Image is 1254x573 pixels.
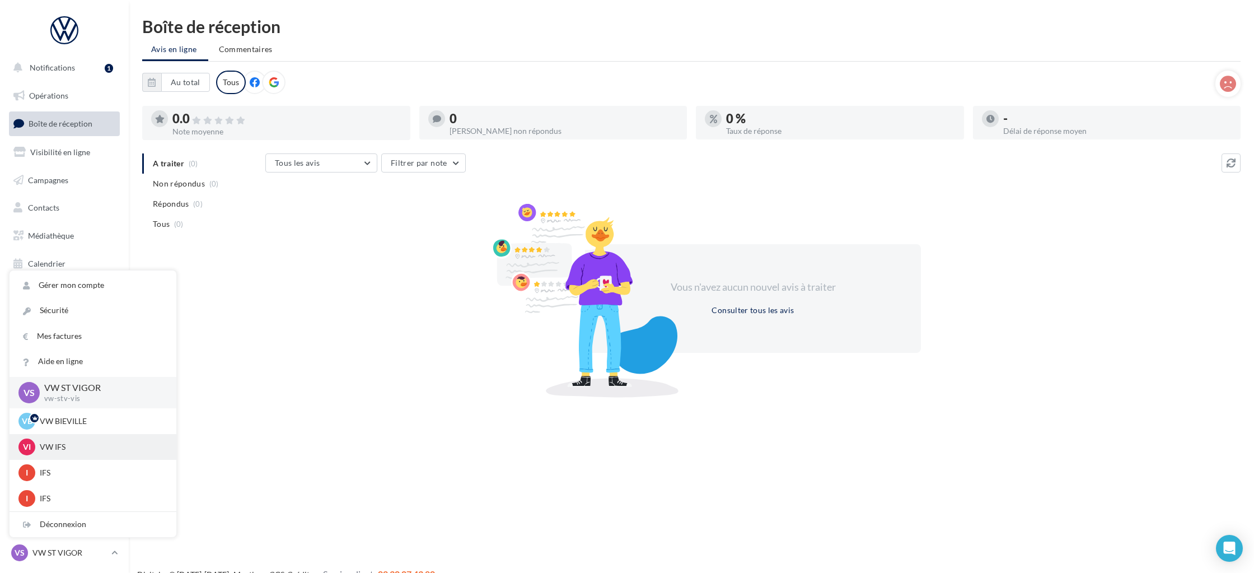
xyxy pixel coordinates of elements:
div: Taux de réponse [726,127,955,135]
div: Tous [216,71,246,94]
p: IFS [40,493,163,504]
span: VI [23,441,31,453]
a: Campagnes [7,169,122,192]
span: Tous [153,218,170,230]
span: I [26,493,28,504]
a: Mes factures [10,324,176,349]
span: Contacts [28,203,59,212]
button: Au total [142,73,210,92]
div: [PERSON_NAME] non répondus [450,127,679,135]
a: Visibilité en ligne [7,141,122,164]
div: Vous n'avez aucun nouvel avis à traiter [657,280,849,295]
span: Tous les avis [275,158,320,167]
span: VS [24,386,35,399]
div: Délai de réponse moyen [1003,127,1232,135]
span: Visibilité en ligne [30,147,90,157]
a: Campagnes DataOnDemand [7,317,122,350]
a: Sécurité [10,298,176,323]
span: (0) [174,220,184,229]
a: VS VW ST VIGOR [9,542,120,563]
button: Consulter tous les avis [707,304,798,317]
a: Gérer mon compte [10,273,176,298]
div: 0 [450,113,679,125]
span: Commentaires [219,44,273,55]
span: Calendrier [28,259,65,268]
button: Au total [161,73,210,92]
span: VS [15,547,25,558]
div: 0.0 [172,113,401,125]
p: VW BIEVILLE [40,416,163,427]
div: 1 [105,64,113,73]
p: VW IFS [40,441,163,453]
a: Boîte de réception [7,111,122,136]
span: Notifications [30,63,75,72]
span: Médiathèque [28,231,74,240]
span: Opérations [29,91,68,100]
p: VW ST VIGOR [32,547,107,558]
a: Calendrier [7,252,122,276]
div: - [1003,113,1232,125]
a: Médiathèque [7,224,122,248]
span: Non répondus [153,178,205,189]
span: Répondus [153,198,189,209]
button: Notifications 1 [7,56,118,80]
div: Boîte de réception [142,18,1241,35]
p: IFS [40,467,163,478]
span: VB [22,416,32,427]
span: I [26,467,28,478]
a: Opérations [7,84,122,108]
button: Tous les avis [265,153,377,173]
a: Aide en ligne [10,349,176,374]
span: (0) [209,179,219,188]
a: PLV et print personnalisable [7,279,122,313]
button: Filtrer par note [381,153,466,173]
span: Campagnes [28,175,68,184]
div: Déconnexion [10,512,176,537]
p: VW ST VIGOR [44,381,158,394]
span: Boîte de réception [29,119,92,128]
div: Note moyenne [172,128,401,136]
p: vw-stv-vis [44,394,158,404]
div: Open Intercom Messenger [1216,535,1243,562]
div: 0 % [726,113,955,125]
a: Contacts [7,196,122,220]
span: (0) [193,199,203,208]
